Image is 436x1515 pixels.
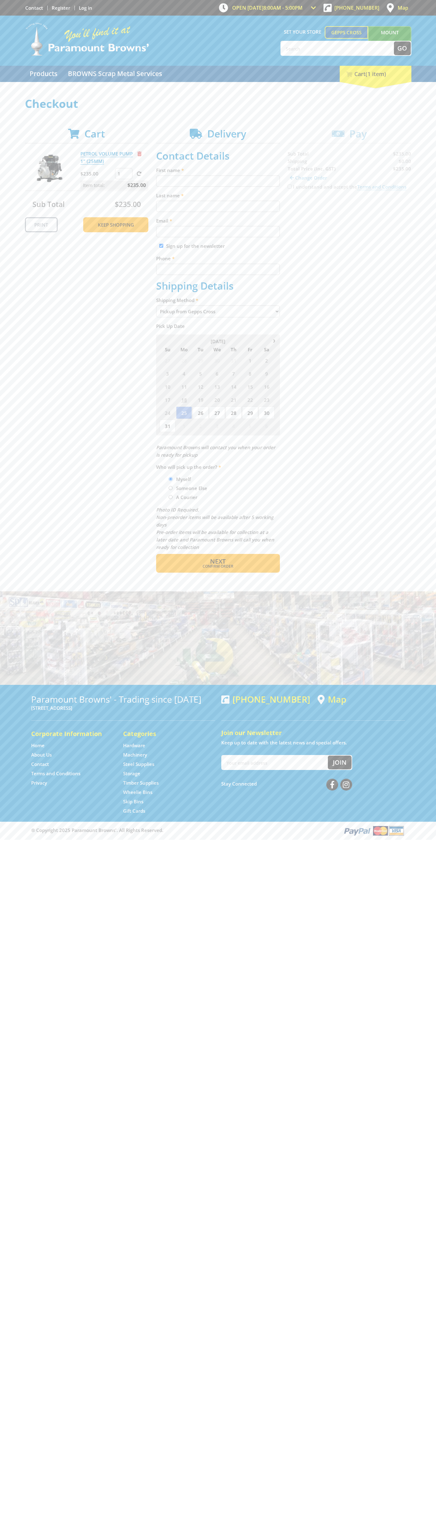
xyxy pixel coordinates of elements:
[281,41,394,55] input: Search
[156,201,280,212] input: Please enter your last name.
[63,66,167,82] a: Go to the BROWNS Scrap Metal Services page
[156,507,274,550] em: Photo ID Required. Non-preorder items will be available after 5 working days Pre-order items will...
[193,393,208,406] span: 19
[31,742,45,749] a: Go to the Home page
[156,554,280,573] button: Next Confirm order
[318,694,346,705] a: View a map of Gepps Cross location
[84,127,105,140] span: Cart
[221,739,405,746] p: Keep up to date with the latest news and special offers.
[259,420,275,432] span: 6
[31,704,215,712] p: [STREET_ADDRESS]
[31,770,80,777] a: Go to the Terms and Conditions page
[226,345,242,353] span: Th
[156,305,280,317] select: Please select a shipping method.
[232,4,303,11] span: OPEN [DATE]
[123,808,145,814] a: Go to the Gift Cards page
[174,483,209,493] label: Someone Else
[31,761,49,767] a: Go to the Contact page
[174,474,193,484] label: Myself
[160,345,175,353] span: Su
[176,420,192,432] span: 1
[32,199,65,209] span: Sub Total
[242,367,258,380] span: 8
[242,354,258,367] span: 1
[160,354,175,367] span: 27
[209,420,225,432] span: 3
[31,694,215,704] h3: Paramount Browns' - Trading since [DATE]
[166,243,225,249] label: Sign up for the newsletter
[156,280,280,292] h2: Shipping Details
[210,557,226,565] span: Next
[169,495,173,499] input: Please select who will pick up the order.
[226,380,242,393] span: 14
[394,41,411,55] button: Go
[31,150,68,187] img: PETROL VOLUME PUMP 1" (25MM)
[226,420,242,432] span: 4
[123,770,140,777] a: Go to the Storage page
[259,406,275,419] span: 30
[211,338,225,344] span: [DATE]
[160,367,175,380] span: 3
[259,367,275,380] span: 9
[328,756,352,769] button: Join
[242,345,258,353] span: Fr
[160,393,175,406] span: 17
[209,354,225,367] span: 30
[207,127,246,140] span: Delivery
[242,393,258,406] span: 22
[156,255,280,262] label: Phone
[226,406,242,419] span: 28
[176,345,192,353] span: Mo
[242,380,258,393] span: 15
[340,66,411,82] div: Cart
[193,406,208,419] span: 26
[137,151,141,157] a: Remove from cart
[193,380,208,393] span: 12
[263,4,303,11] span: 8:00am - 5:00pm
[209,345,225,353] span: We
[156,192,280,199] label: Last name
[325,26,368,39] a: Gepps Cross
[193,367,208,380] span: 5
[193,420,208,432] span: 2
[221,694,310,704] div: [PHONE_NUMBER]
[226,393,242,406] span: 21
[221,776,352,791] div: Stay Connected
[156,217,280,224] label: Email
[259,380,275,393] span: 16
[156,463,280,471] label: Who will pick up the order?
[259,393,275,406] span: 23
[170,565,266,568] span: Confirm order
[169,477,173,481] input: Please select who will pick up the order.
[174,492,199,503] label: A Courier
[123,742,145,749] a: Go to the Hardware page
[222,756,328,769] input: Your email address
[80,170,114,177] p: $235.00
[259,354,275,367] span: 2
[80,180,148,190] p: Item total:
[123,780,159,786] a: Go to the Timber Supplies page
[123,761,154,767] a: Go to the Steel Supplies page
[156,444,275,458] em: Paramount Browns will contact you when your order is ready for pickup
[115,199,141,209] span: $235.00
[176,367,192,380] span: 4
[226,367,242,380] span: 7
[25,5,43,11] a: Go to the Contact page
[209,380,225,393] span: 13
[242,420,258,432] span: 5
[242,406,258,419] span: 29
[127,180,146,190] span: $235.00
[209,367,225,380] span: 6
[193,345,208,353] span: Tu
[79,5,92,11] a: Log in
[176,393,192,406] span: 18
[209,406,225,419] span: 27
[156,176,280,187] input: Please enter your first name.
[280,26,325,37] span: Set your store
[221,729,405,737] h5: Join our Newsletter
[226,354,242,367] span: 31
[176,380,192,393] span: 11
[169,486,173,490] input: Please select who will pick up the order.
[156,166,280,174] label: First name
[259,345,275,353] span: Sa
